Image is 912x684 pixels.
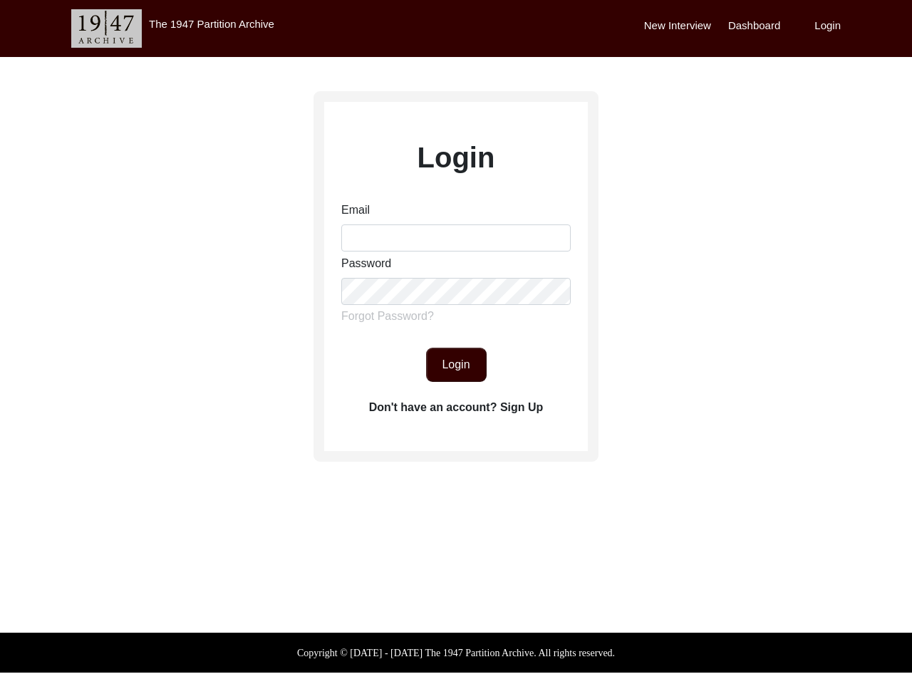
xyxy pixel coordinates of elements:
[297,646,615,660] label: Copyright © [DATE] - [DATE] The 1947 Partition Archive. All rights reserved.
[814,18,841,34] label: Login
[341,308,434,325] label: Forgot Password?
[149,18,274,30] label: The 1947 Partition Archive
[644,18,711,34] label: New Interview
[728,18,780,34] label: Dashboard
[418,136,495,179] label: Login
[369,399,544,416] label: Don't have an account? Sign Up
[426,348,487,382] button: Login
[71,9,142,48] img: header-logo.png
[341,202,370,219] label: Email
[341,255,391,272] label: Password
